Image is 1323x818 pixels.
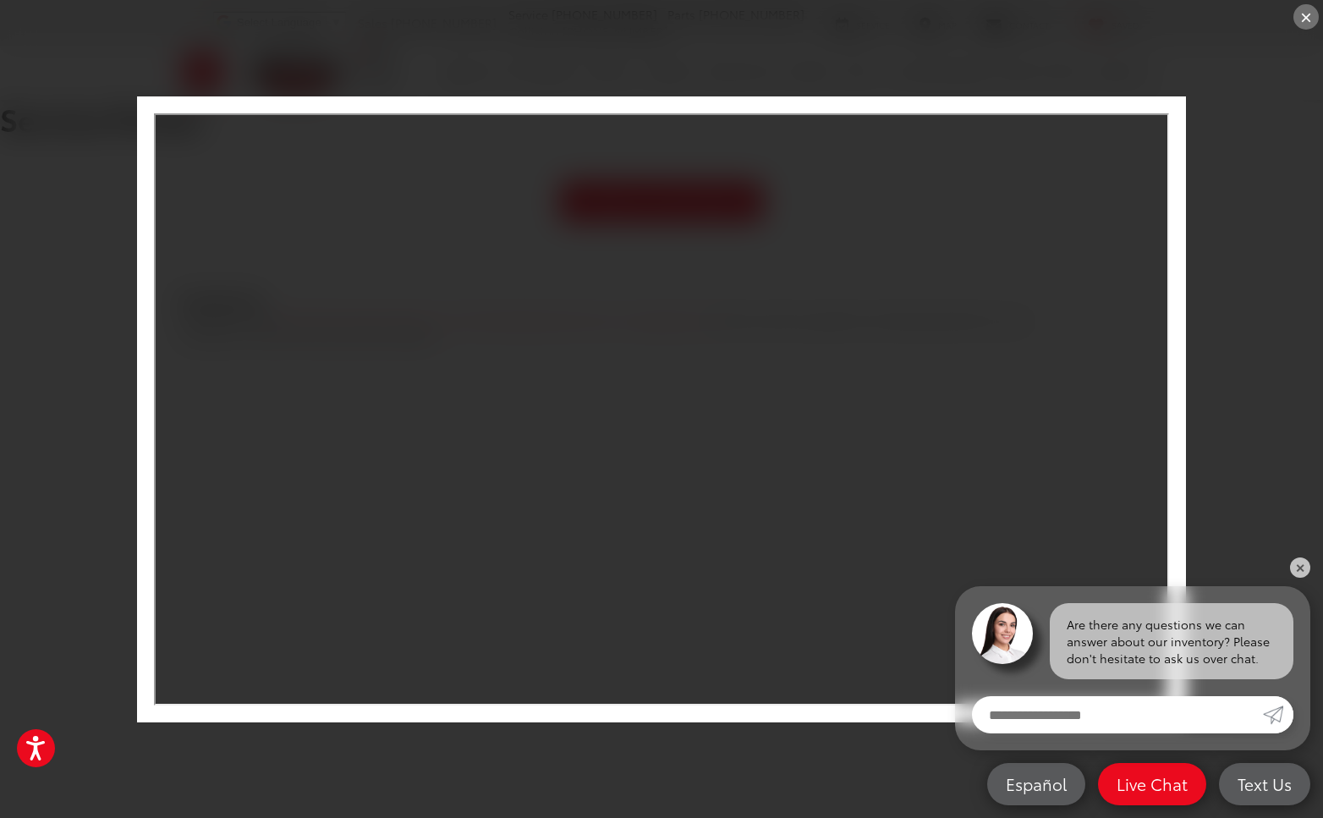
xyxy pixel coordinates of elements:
[1050,603,1293,679] div: Are there any questions we can answer about our inventory? Please don't hesitate to ask us over c...
[972,696,1263,733] input: Enter your message
[1098,763,1206,805] a: Live Chat
[972,603,1033,664] img: Agent profile photo
[1263,696,1293,733] a: Submit
[997,773,1075,794] span: Español
[1229,773,1300,794] span: Text Us
[1219,763,1310,805] a: Text Us
[987,763,1085,805] a: Español
[1108,773,1196,794] span: Live Chat
[1293,4,1319,30] div: ×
